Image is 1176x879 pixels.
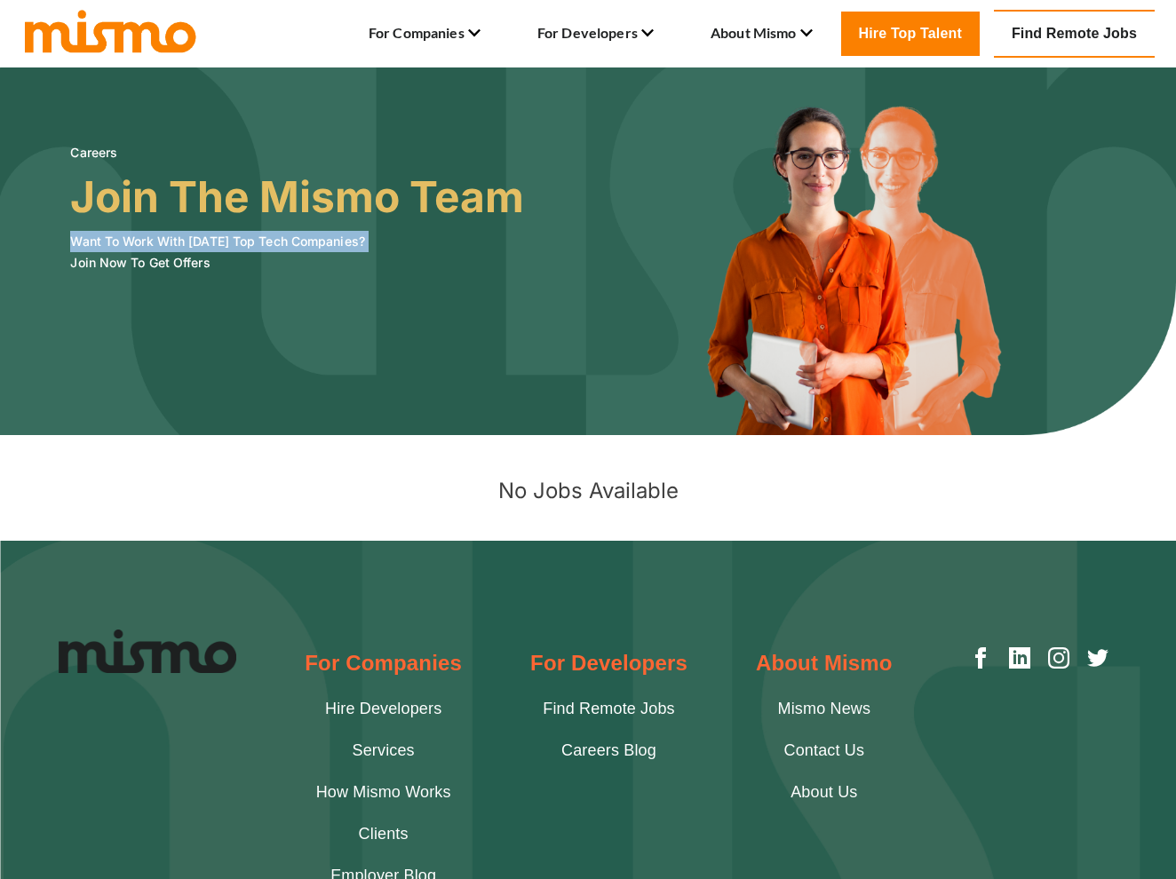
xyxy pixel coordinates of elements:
a: How Mismo Works [316,780,451,804]
h5: No Jobs Available [36,477,1140,505]
h6: Want To Work With [DATE] Top Tech Companies? Join Now To Get Offers [70,231,524,273]
a: Hire Developers [325,697,441,721]
a: About Us [791,780,857,804]
a: Contact Us [784,739,865,763]
a: Services [353,739,415,763]
a: Careers Blog [561,739,656,763]
img: logo [21,6,199,54]
h3: Join The Mismo Team [70,172,524,222]
h2: For Companies [305,647,462,679]
a: Mismo News [778,697,871,721]
a: Find Remote Jobs [543,697,674,721]
h6: Careers [70,142,524,163]
a: Find Remote Jobs [994,10,1155,58]
li: For Companies [369,19,481,49]
h2: For Developers [530,647,687,679]
img: Logo [59,630,236,673]
li: For Developers [537,19,654,49]
a: Hire Top Talent [841,12,980,56]
li: About Mismo [711,19,813,49]
a: Clients [359,822,409,846]
h2: About Mismo [756,647,893,679]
